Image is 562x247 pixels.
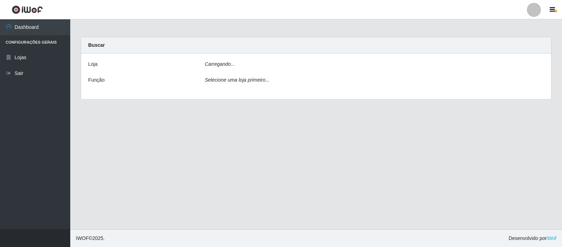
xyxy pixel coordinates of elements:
[76,235,105,242] span: © 2025 .
[205,77,269,83] i: Selecione uma loja primeiro...
[12,5,43,14] img: CoreUI Logo
[88,76,105,84] label: Função
[547,235,556,241] a: iWof
[88,42,105,48] strong: Buscar
[509,235,556,242] span: Desenvolvido por
[76,235,89,241] span: IWOF
[205,61,235,67] i: Carregando...
[88,61,97,68] label: Loja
